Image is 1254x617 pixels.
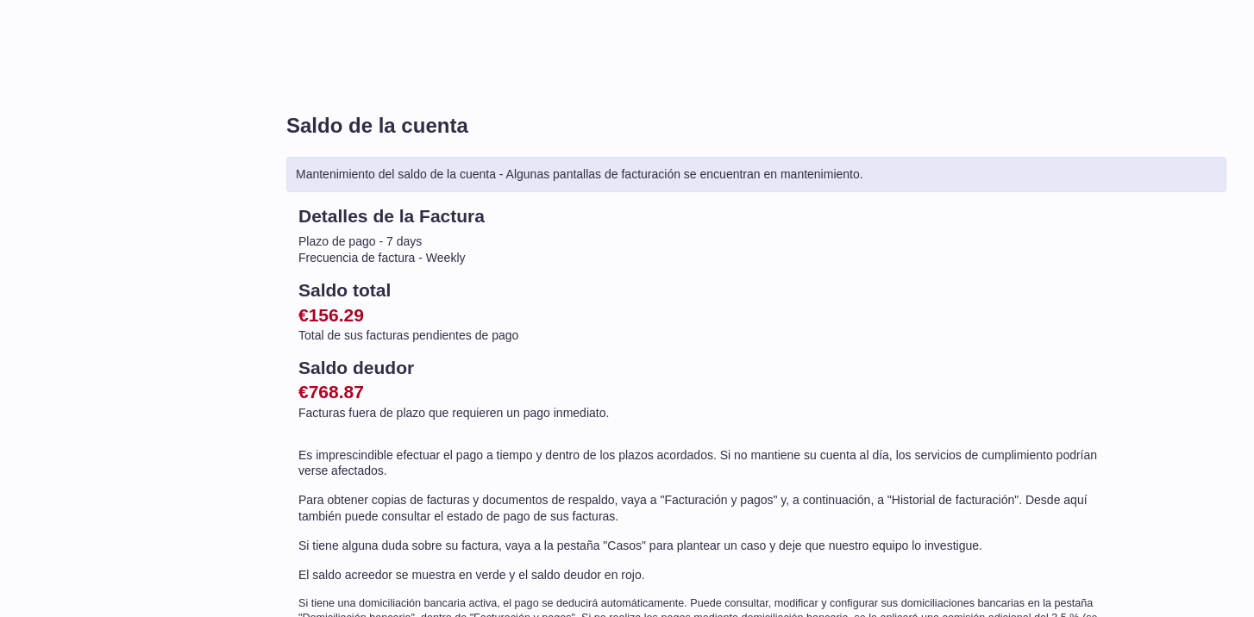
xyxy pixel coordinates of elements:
[298,538,1119,554] p: Si tiene alguna duda sobre su factura, vaya a la pestaña "Casos" para plantear un caso y deje que...
[286,112,1226,140] h1: Saldo de la cuenta
[298,405,1119,421] p: Facturas fuera de plazo que requieren un pago inmediato.
[298,250,1119,266] li: Frecuencia de factura - Weekly
[298,356,1119,380] h2: Saldo deudor
[298,492,1119,525] p: Para obtener copias de facturas y documentos de respaldo, vaya a "Facturación y pagos" y, a conti...
[298,303,1119,327] h2: €156.29
[298,380,1119,404] h2: €768.87
[298,567,1119,583] p: El saldo acreedor se muestra en verde y el saldo deudor en rojo.
[298,234,1119,250] li: Plazo de pago - 7 days
[298,278,1119,302] h2: Saldo total
[298,204,1119,228] h2: Detalles de la Factura
[286,157,1226,192] div: Mantenimiento del saldo de la cuenta - Algunas pantallas de facturación se encuentran en mantenim...
[298,327,1119,344] p: Total de sus facturas pendientes de pago
[298,447,1119,480] p: Es imprescindible efectuar el pago a tiempo y dentro de los plazos acordados. Si no mantiene su c...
